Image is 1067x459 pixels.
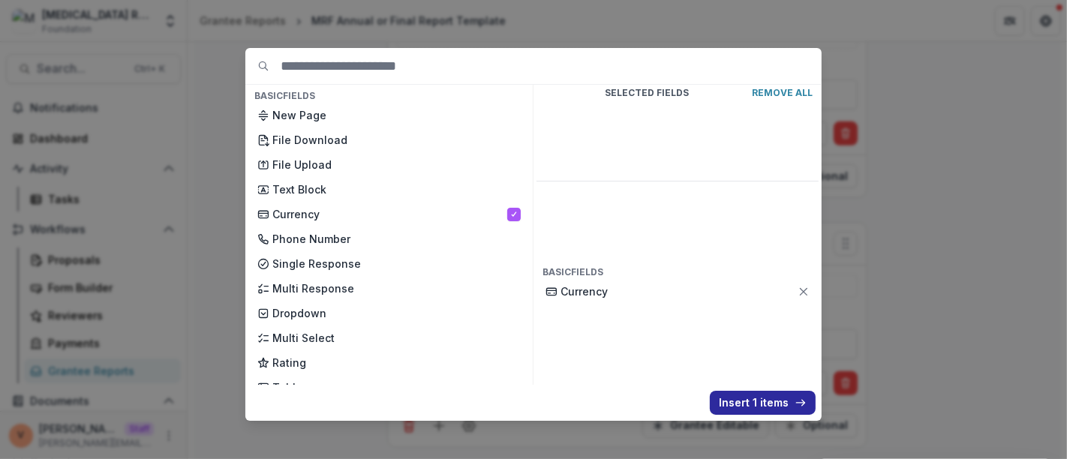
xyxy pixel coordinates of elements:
[272,355,521,370] p: Rating
[272,305,521,321] p: Dropdown
[272,132,521,148] p: File Download
[537,264,819,280] h4: Basic Fields
[272,280,521,296] p: Multi Response
[710,391,816,415] button: Insert 1 items
[272,231,521,247] p: Phone Number
[272,379,521,395] p: Table
[543,88,752,98] p: Selected Fields
[272,181,521,197] p: Text Block
[272,206,507,222] p: Currency
[561,283,798,299] p: Currency
[752,88,813,98] p: Remove All
[248,88,530,104] h4: Basic Fields
[272,157,521,172] p: File Upload
[272,107,521,123] p: New Page
[272,256,521,271] p: Single Response
[272,330,521,346] p: Multi Select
